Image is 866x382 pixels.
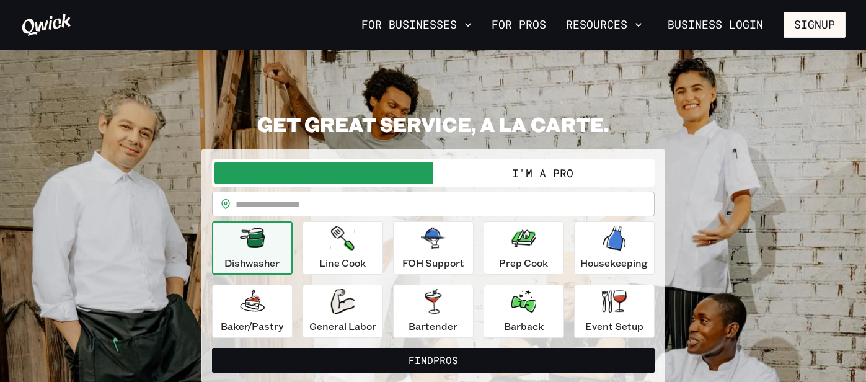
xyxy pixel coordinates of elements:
[201,112,665,136] h2: GET GREAT SERVICE, A LA CARTE.
[561,14,647,35] button: Resources
[409,319,457,334] p: Bartender
[224,255,280,270] p: Dishwasher
[221,319,283,334] p: Baker/Pastry
[356,14,477,35] button: For Businesses
[574,285,655,338] button: Event Setup
[212,285,293,338] button: Baker/Pastry
[484,285,564,338] button: Barback
[484,221,564,275] button: Prep Cook
[574,221,655,275] button: Housekeeping
[303,285,383,338] button: General Labor
[487,14,551,35] a: For Pros
[319,255,366,270] p: Line Cook
[212,221,293,275] button: Dishwasher
[580,255,648,270] p: Housekeeping
[657,12,774,38] a: Business Login
[393,221,474,275] button: FOH Support
[433,162,652,184] button: I'm a Pro
[402,255,464,270] p: FOH Support
[393,285,474,338] button: Bartender
[212,348,655,373] button: FindPros
[784,12,846,38] button: Signup
[309,319,376,334] p: General Labor
[585,319,643,334] p: Event Setup
[303,221,383,275] button: Line Cook
[504,319,544,334] p: Barback
[499,255,548,270] p: Prep Cook
[214,162,433,184] button: I'm a Business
